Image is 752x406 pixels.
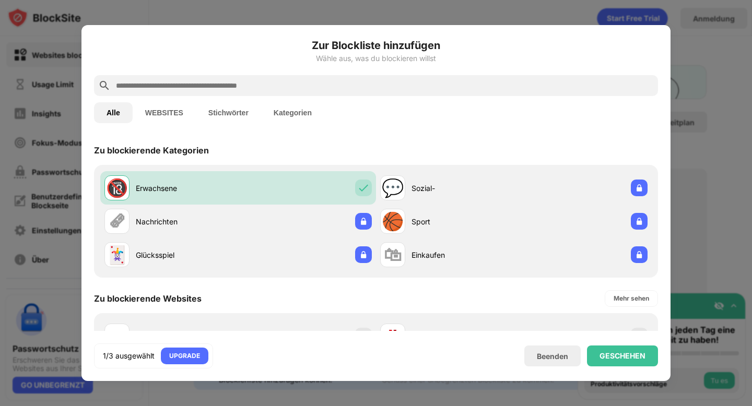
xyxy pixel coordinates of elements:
[111,330,123,342] img: favicons
[386,330,399,342] img: favicons
[94,293,202,304] div: Zu blockierende Websites
[94,38,658,53] h6: Zur Blockliste hinzufügen
[94,145,209,156] div: Zu blockierende Kategorien
[94,54,658,63] div: Wähle aus, was du blockieren willst
[600,352,645,360] div: GESCHEHEN
[169,351,200,361] div: UPGRADE
[106,244,128,266] div: 🃏
[136,331,238,342] div: [DOMAIN_NAME]
[133,102,196,123] button: WEBSITES
[136,249,238,260] div: Glücksspiel
[412,249,514,260] div: Einkaufen
[108,211,126,232] div: 🗞
[196,102,261,123] button: Stichwörter
[382,211,404,232] div: 🏀
[261,102,324,123] button: Kategorien
[412,183,514,194] div: Sozial-
[382,177,404,199] div: 💬
[103,351,155,361] div: 1/3 ausgewählt
[106,177,128,199] div: 🔞
[136,216,238,227] div: Nachrichten
[136,183,238,194] div: Erwachsene
[537,352,568,361] div: Beenden
[94,102,133,123] button: Alle
[384,244,402,266] div: 🛍
[412,331,514,342] div: [DOMAIN_NAME]
[412,216,514,227] div: Sport
[98,79,111,92] img: search.svg
[614,293,649,304] div: Mehr sehen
